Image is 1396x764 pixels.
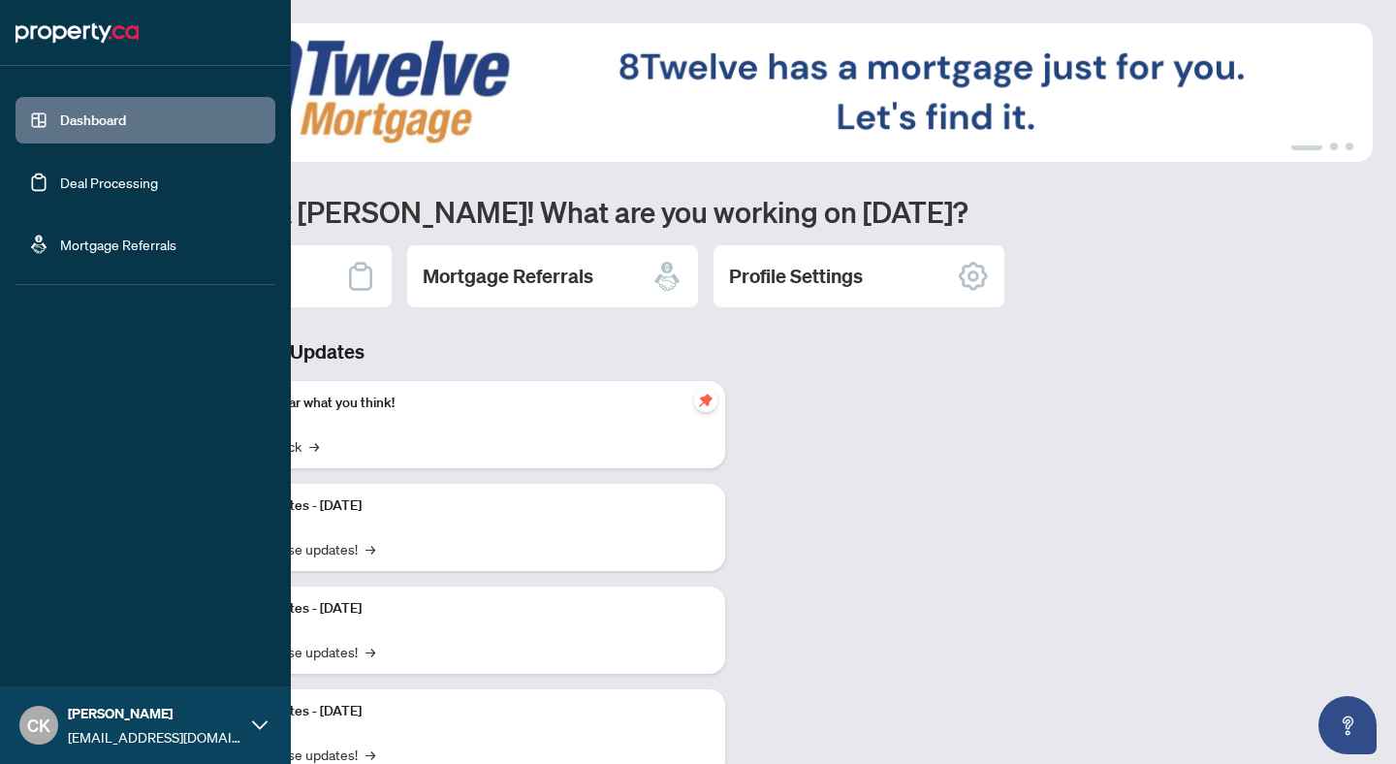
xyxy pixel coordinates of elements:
[1318,696,1377,754] button: Open asap
[309,435,319,457] span: →
[365,538,375,559] span: →
[16,17,139,48] img: logo
[204,701,710,722] p: Platform Updates - [DATE]
[1346,143,1353,150] button: 3
[204,495,710,517] p: Platform Updates - [DATE]
[729,263,863,290] h2: Profile Settings
[101,23,1373,162] img: Slide 0
[1291,143,1322,150] button: 1
[68,726,242,748] span: [EMAIL_ADDRESS][DOMAIN_NAME]
[60,111,126,129] a: Dashboard
[365,641,375,662] span: →
[423,263,593,290] h2: Mortgage Referrals
[694,389,717,412] span: pushpin
[60,174,158,191] a: Deal Processing
[27,712,50,739] span: CK
[68,703,242,724] span: [PERSON_NAME]
[101,193,1373,230] h1: Welcome back [PERSON_NAME]! What are you working on [DATE]?
[1330,143,1338,150] button: 2
[101,338,725,366] h3: Brokerage & Industry Updates
[60,236,176,253] a: Mortgage Referrals
[204,598,710,620] p: Platform Updates - [DATE]
[204,393,710,414] p: We want to hear what you think!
